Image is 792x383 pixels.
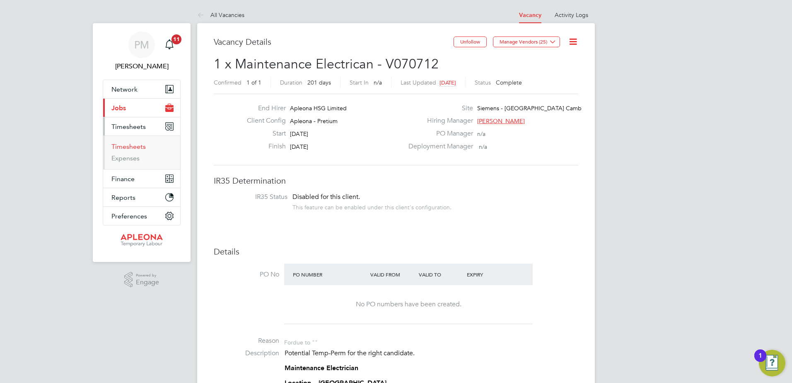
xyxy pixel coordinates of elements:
[111,85,138,93] span: Network
[401,79,436,86] label: Last Updated
[307,79,331,86] span: 201 days
[403,129,473,138] label: PO Manager
[291,267,368,282] div: PO Number
[103,136,180,169] div: Timesheets
[758,356,762,366] div: 1
[240,129,286,138] label: Start
[214,79,241,86] label: Confirmed
[240,104,286,113] label: End Hirer
[103,170,180,188] button: Finance
[214,246,578,257] h3: Details
[103,99,180,117] button: Jobs
[285,349,578,358] p: Potential Temp-Perm for the right candidate.
[103,80,180,98] button: Network
[284,337,318,346] div: For due to ""
[111,212,147,220] span: Preferences
[111,143,146,150] a: Timesheets
[103,32,181,71] a: PM[PERSON_NAME]
[417,267,465,282] div: Valid To
[477,104,599,112] span: Siemens - [GEOGRAPHIC_DATA] Cambuslang
[475,79,491,86] label: Status
[161,32,178,58] a: 11
[214,36,454,47] h3: Vacancy Details
[477,130,485,138] span: n/a
[214,175,578,186] h3: IR35 Determination
[103,207,180,225] button: Preferences
[214,56,439,72] span: 1 x Maintenance Electrican - V070712
[496,79,522,86] span: Complete
[759,350,785,376] button: Open Resource Center, 1 new notification
[171,34,181,44] span: 11
[240,142,286,151] label: Finish
[374,79,382,86] span: n/a
[292,300,524,309] div: No PO numbers have been created.
[214,337,279,345] label: Reason
[214,270,279,279] label: PO No
[103,117,180,136] button: Timesheets
[292,201,452,211] div: This feature can be enabled under this client's configuration.
[290,143,308,150] span: [DATE]
[368,267,417,282] div: Valid From
[493,36,560,47] button: Manage Vendors (25)
[136,272,159,279] span: Powered by
[111,154,140,162] a: Expenses
[292,193,360,201] span: Disabled for this client.
[214,349,279,358] label: Description
[111,175,135,183] span: Finance
[197,11,244,19] a: All Vacancies
[136,279,159,286] span: Engage
[454,36,487,47] button: Unfollow
[111,194,135,201] span: Reports
[222,193,287,201] label: IR35 Status
[403,104,473,113] label: Site
[403,142,473,151] label: Deployment Manager
[477,117,525,125] span: [PERSON_NAME]
[103,188,180,206] button: Reports
[103,234,181,247] a: Go to home page
[555,11,588,19] a: Activity Logs
[121,234,163,247] img: apleona-logo-retina.png
[103,61,181,71] span: Paul McGarrity
[290,104,347,112] span: Apleona HSG Limited
[479,143,487,150] span: n/a
[240,116,286,125] label: Client Config
[465,267,513,282] div: Expiry
[280,79,302,86] label: Duration
[350,79,369,86] label: Start In
[290,130,308,138] span: [DATE]
[134,39,149,50] span: PM
[111,104,126,112] span: Jobs
[403,116,473,125] label: Hiring Manager
[285,364,358,372] strong: Maintenance Electrician
[246,79,261,86] span: 1 of 1
[519,12,541,19] a: Vacancy
[93,23,191,262] nav: Main navigation
[111,123,146,131] span: Timesheets
[439,79,456,86] span: [DATE]
[290,117,338,125] span: Apleona - Pretium
[124,272,159,288] a: Powered byEngage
